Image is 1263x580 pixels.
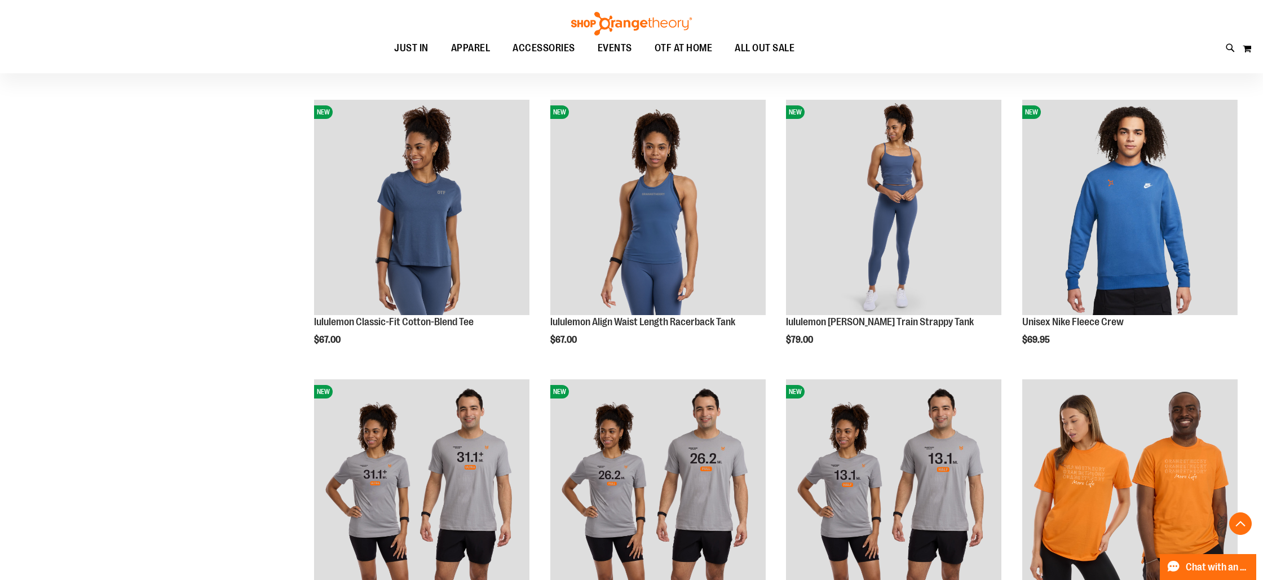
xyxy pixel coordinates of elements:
span: Chat with an Expert [1186,562,1249,573]
button: Chat with an Expert [1160,554,1257,580]
img: lululemon Classic-Fit Cotton-Blend Tee [314,100,529,315]
span: NEW [314,385,333,399]
img: lululemon Align Waist Length Racerback Tank [550,100,766,315]
span: JUST IN [394,36,429,61]
span: $69.95 [1022,335,1052,345]
span: $67.00 [550,335,578,345]
span: NEW [314,105,333,119]
a: Unisex Nike Fleece Crew [1022,316,1124,327]
div: product [545,94,771,374]
span: APPAREL [451,36,491,61]
img: Unisex Nike Fleece Crew [1022,100,1238,315]
span: EVENTS [598,36,632,61]
span: OTF AT HOME [655,36,713,61]
span: NEW [1022,105,1041,119]
button: Back To Top [1229,512,1252,535]
a: lululemon Wunder Train Strappy TankNEW [786,100,1001,317]
img: Shop Orangetheory [569,12,694,36]
a: lululemon Classic-Fit Cotton-Blend TeeNEW [314,100,529,317]
span: $67.00 [314,335,342,345]
span: $79.00 [786,335,815,345]
span: NEW [786,105,805,119]
span: NEW [786,385,805,399]
span: ALL OUT SALE [735,36,794,61]
div: product [1017,94,1243,374]
span: ACCESSORIES [513,36,575,61]
div: product [308,94,535,374]
a: lululemon Classic-Fit Cotton-Blend Tee [314,316,474,327]
span: NEW [550,385,569,399]
a: lululemon [PERSON_NAME] Train Strappy Tank [786,316,974,327]
img: lululemon Wunder Train Strappy Tank [786,100,1001,315]
a: Unisex Nike Fleece CrewNEW [1022,100,1238,317]
div: product [780,94,1007,374]
span: NEW [550,105,569,119]
a: lululemon Align Waist Length Racerback Tank [550,316,735,327]
a: lululemon Align Waist Length Racerback TankNEW [550,100,766,317]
